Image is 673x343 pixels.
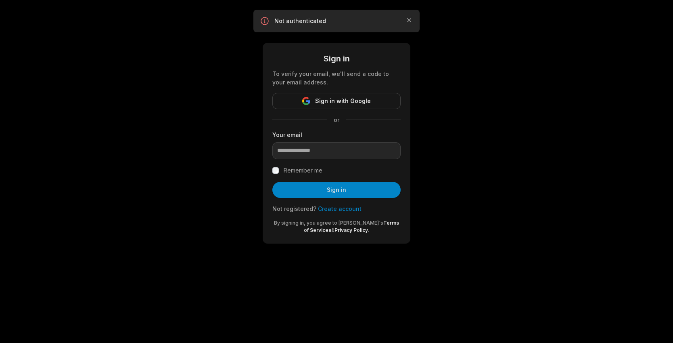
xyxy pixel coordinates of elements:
a: Create account [318,205,362,212]
span: Not registered? [272,205,316,212]
span: or [327,116,346,124]
span: Sign in with Google [315,96,371,106]
label: Your email [272,130,401,139]
span: & [331,227,334,233]
span: By signing in, you agree to [PERSON_NAME]'s [274,220,383,226]
p: Not authenticated [274,17,399,25]
a: Privacy Policy [334,227,368,233]
span: . [368,227,369,233]
a: Terms of Services [304,220,399,233]
button: Sign in with Google [272,93,401,109]
div: Sign in [272,53,401,65]
button: Sign in [272,182,401,198]
label: Remember me [284,166,322,175]
div: To verify your email, we'll send a code to your email address. [272,69,401,86]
